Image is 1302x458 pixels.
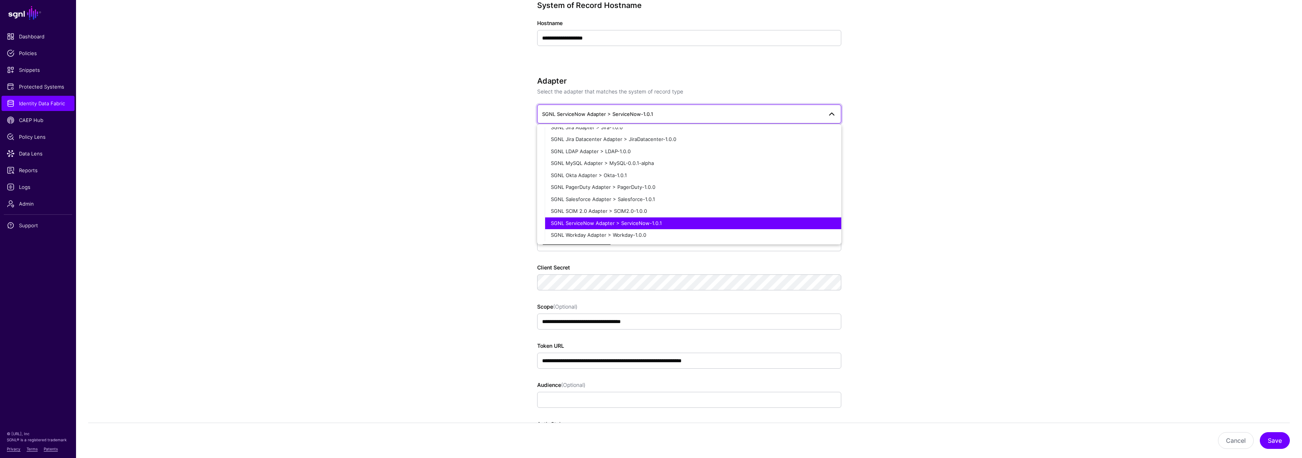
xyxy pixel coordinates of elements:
button: SGNL PagerDuty Adapter > PagerDuty-1.0.0 [545,181,841,193]
button: SGNL MySQL Adapter > MySQL-0.0.1-alpha [545,157,841,170]
button: SGNL Jira Datacenter Adapter > JiraDatacenter-1.0.0 [545,133,841,146]
span: SGNL ServiceNow Adapter > ServiceNow-1.0.1 [551,220,662,226]
a: Logs [2,179,75,195]
span: SGNL SCIM 2.0 Adapter > SCIM2.0-1.0.0 [551,208,647,214]
span: Policy Lens [7,133,69,141]
h3: System of Record Hostname [537,1,841,10]
p: Select the adapter that matches the system of record type [537,87,841,95]
a: Identity Data Fabric [2,96,75,111]
span: SGNL ServiceNow Adapter > ServiceNow-1.0.1 [542,111,653,117]
p: SGNL® is a registered trademark [7,437,69,443]
a: Patents [44,447,58,451]
span: Admin [7,200,69,208]
label: Auth Style [537,420,564,428]
button: SGNL LDAP Adapter > LDAP-1.0.0 [545,146,841,158]
label: Audience [537,381,585,389]
span: Protected Systems [7,83,69,90]
span: Logs [7,183,69,191]
span: CAEP Hub [7,116,69,124]
button: SGNL Workday Adapter > Workday-1.0.0 [545,229,841,241]
label: Token URL [537,342,564,350]
span: SGNL Jira Datacenter Adapter > JiraDatacenter-1.0.0 [551,136,676,142]
span: SGNL Workday Adapter > Workday-1.0.0 [551,232,646,238]
span: Identity Data Fabric [7,100,69,107]
a: Dashboard [2,29,75,44]
span: SGNL PagerDuty Adapter > PagerDuty-1.0.0 [551,184,655,190]
a: Admin [2,196,75,211]
span: SGNL LDAP Adapter > LDAP-1.0.0 [551,148,631,154]
h3: Adapter [537,76,841,86]
span: Dashboard [7,33,69,40]
button: SGNL Jira Adapter > Jira-1.0.0 [545,122,841,134]
button: SGNL ServiceNow Adapter > ServiceNow-1.0.1 [545,217,841,230]
a: SGNL [5,5,71,21]
a: Snippets [2,62,75,78]
a: Protected Systems [2,79,75,94]
span: (Optional) [561,382,585,388]
a: Reports [2,163,75,178]
p: © [URL], Inc [7,431,69,437]
span: Data Lens [7,150,69,157]
a: CAEP Hub [2,113,75,128]
label: Hostname [537,19,563,27]
span: Support [7,222,69,229]
button: Save [1260,432,1290,449]
a: Privacy [7,447,21,451]
label: Scope [537,303,577,311]
span: Reports [7,166,69,174]
a: Terms [27,447,38,451]
span: SGNL Jira Adapter > Jira-1.0.0 [551,124,623,130]
button: SGNL SCIM 2.0 Adapter > SCIM2.0-1.0.0 [545,205,841,217]
a: Policy Lens [2,129,75,144]
label: Client Secret [537,263,570,271]
button: SGNL Salesforce Adapter > Salesforce-1.0.1 [545,193,841,206]
span: Policies [7,49,69,57]
button: Cancel [1218,432,1254,449]
a: Policies [2,46,75,61]
span: SGNL Okta Adapter > Okta-1.0.1 [551,172,627,178]
a: Data Lens [2,146,75,161]
button: SGNL Okta Adapter > Okta-1.0.1 [545,170,841,182]
span: (Optional) [553,303,577,310]
span: SGNL Salesforce Adapter > Salesforce-1.0.1 [551,196,655,202]
span: Snippets [7,66,69,74]
span: SGNL MySQL Adapter > MySQL-0.0.1-alpha [551,160,654,166]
